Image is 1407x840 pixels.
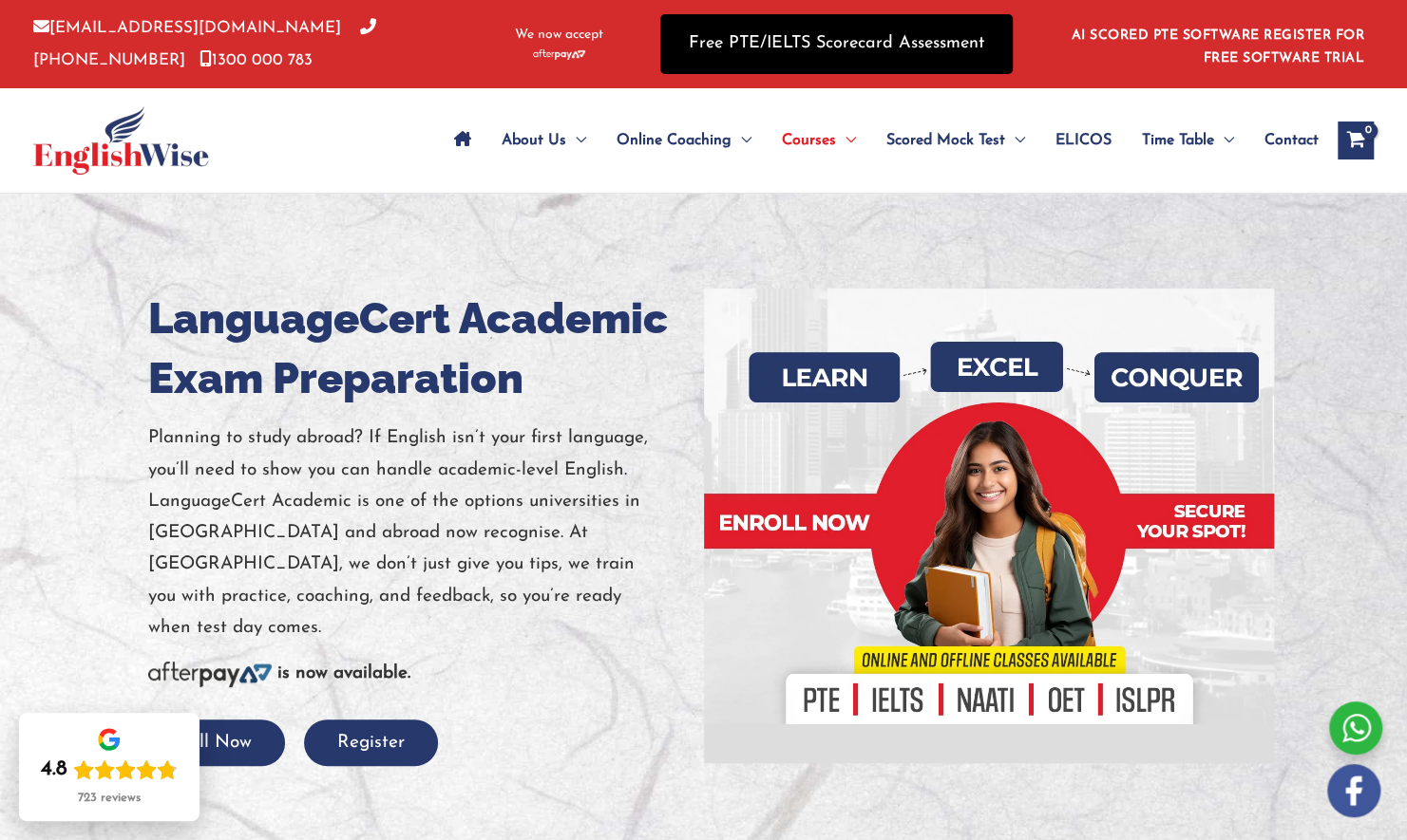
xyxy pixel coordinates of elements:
[660,14,1013,74] a: Free PTE/IELTS Scorecard Assessment
[1055,107,1112,174] span: ELICOS
[767,107,871,174] a: CoursesMenu Toggle
[148,422,690,644] p: Planning to study abroad? If English isn’t your first language, you’ll need to show you can handl...
[732,107,751,174] span: Menu Toggle
[143,734,285,752] a: Call Now
[1060,13,1374,75] aside: Header Widget 1
[533,49,585,60] img: Afterpay-Logo
[1214,107,1234,174] span: Menu Toggle
[1005,107,1025,174] span: Menu Toggle
[1249,107,1319,174] a: Contact
[41,756,178,783] div: Rating: 4.8 out of 5
[1338,121,1374,159] a: View Shopping Cart, empty
[33,20,376,67] a: [PHONE_NUMBER]
[617,107,732,174] span: Online Coaching
[1264,107,1319,174] span: Contact
[200,52,313,68] a: 1300 000 783
[486,107,601,174] a: About UsMenu Toggle
[1040,107,1127,174] a: ELICOS
[148,289,690,408] h1: LanguageCert Academic Exam Preparation
[1327,764,1380,817] img: white-facebook.png
[33,20,341,36] a: [EMAIL_ADDRESS][DOMAIN_NAME]
[277,664,410,682] b: is now available.
[439,107,1319,174] nav: Site Navigation: Main Menu
[1142,107,1214,174] span: Time Table
[148,662,272,687] img: Afterpay-Logo
[33,106,209,175] img: cropped-ew-logo
[782,107,836,174] span: Courses
[41,756,67,783] div: 4.8
[502,107,566,174] span: About Us
[1127,107,1249,174] a: Time TableMenu Toggle
[836,107,856,174] span: Menu Toggle
[143,719,285,766] button: Call Now
[304,734,438,752] a: Register
[78,791,141,806] div: 723 reviews
[515,26,603,45] span: We now accept
[1072,28,1365,65] a: AI SCORED PTE SOFTWARE REGISTER FOR FREE SOFTWARE TRIAL
[601,107,767,174] a: Online CoachingMenu Toggle
[886,107,1005,174] span: Scored Mock Test
[566,107,586,174] span: Menu Toggle
[871,107,1040,174] a: Scored Mock TestMenu Toggle
[304,719,438,766] button: Register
